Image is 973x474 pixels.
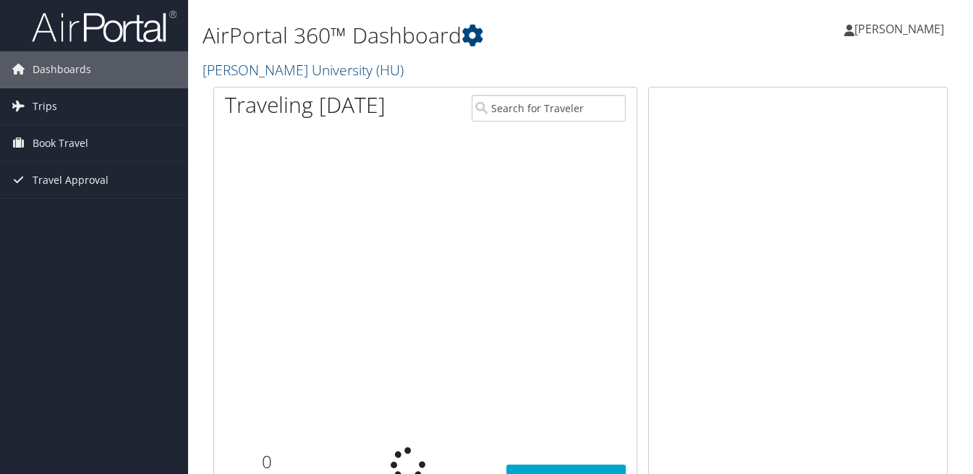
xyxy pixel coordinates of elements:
[32,9,177,43] img: airportal-logo.png
[225,90,386,120] h1: Traveling [DATE]
[472,95,626,122] input: Search for Traveler
[844,7,959,51] a: [PERSON_NAME]
[33,162,109,198] span: Travel Approval
[203,20,707,51] h1: AirPortal 360™ Dashboard
[33,88,57,124] span: Trips
[33,51,91,88] span: Dashboards
[203,60,407,80] a: [PERSON_NAME] University (HU)
[33,125,88,161] span: Book Travel
[854,21,944,37] span: [PERSON_NAME]
[225,449,309,474] h2: 0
